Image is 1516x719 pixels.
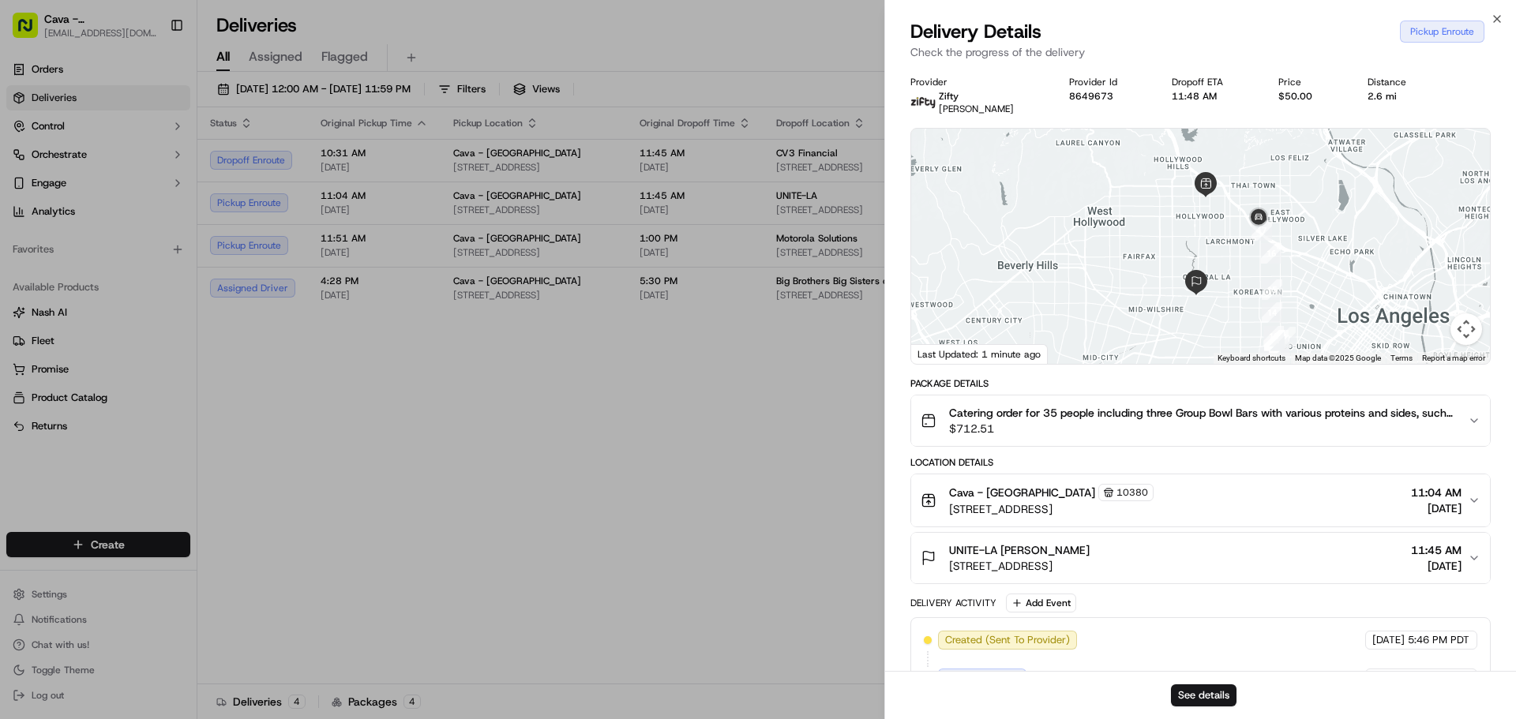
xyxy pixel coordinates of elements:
[16,151,44,179] img: 1736555255976-a54dd68f-1ca7-489b-9aae-adbdc363a1c4
[1006,594,1076,612] button: Add Event
[133,312,146,324] div: 💻
[41,102,284,118] input: Got a question? Start typing here...
[1408,633,1469,647] span: 5:46 PM PDT
[1295,354,1381,362] span: Map data ©2025 Google
[32,245,44,258] img: 1736555255976-a54dd68f-1ca7-489b-9aae-adbdc363a1c4
[16,312,28,324] div: 📗
[910,456,1491,469] div: Location Details
[949,405,1455,421] span: Catering order for 35 people including three Group Bowl Bars with various proteins and sides, suc...
[1368,76,1436,88] div: Distance
[1251,220,1272,241] div: 17
[16,63,287,88] p: Welcome 👋
[71,167,217,179] div: We're available if you need us!
[49,245,168,257] span: Wisdom [PERSON_NAME]
[915,343,967,364] a: Open this area in Google Maps (opens a new window)
[1262,279,1282,300] div: 15
[1275,327,1296,347] div: 1
[1368,90,1436,103] div: 2.6 mi
[149,310,253,326] span: API Documentation
[910,377,1491,390] div: Package Details
[1372,633,1405,647] span: [DATE]
[32,310,121,326] span: Knowledge Base
[1264,330,1285,350] div: 12
[945,633,1070,647] span: Created (Sent To Provider)
[171,245,177,257] span: •
[180,245,212,257] span: [DATE]
[1278,90,1342,103] div: $50.00
[245,202,287,221] button: See all
[1261,243,1281,264] div: 16
[1263,326,1284,346] div: 13
[911,395,1490,446] button: Catering order for 35 people including three Group Bowl Bars with various proteins and sides, suc...
[1262,302,1282,323] div: 14
[1422,354,1485,362] a: Report a map error
[16,230,41,260] img: Wisdom Oko
[1259,347,1280,368] div: 3
[939,103,1014,115] span: [PERSON_NAME]
[910,19,1041,44] span: Delivery Details
[1269,335,1289,356] div: 5
[1069,90,1113,103] button: 8649673
[949,542,1090,558] span: UNITE-LA [PERSON_NAME]
[949,501,1154,517] span: [STREET_ADDRESS]
[1390,354,1413,362] a: Terms (opens in new tab)
[268,155,287,174] button: Start new chat
[1278,76,1342,88] div: Price
[111,348,191,361] a: Powered byPylon
[949,421,1455,436] span: $712.51
[16,205,106,218] div: Past conversations
[910,597,996,609] div: Delivery Activity
[1218,353,1285,364] button: Keyboard shortcuts
[910,44,1491,60] p: Check the progress of the delivery
[1116,486,1148,499] span: 10380
[1172,76,1253,88] div: Dropoff ETA
[911,344,1048,364] div: Last Updated: 1 minute ago
[1411,485,1462,500] span: 11:04 AM
[127,304,260,332] a: 💻API Documentation
[33,151,62,179] img: 8571987876998_91fb9ceb93ad5c398215_72.jpg
[1171,684,1236,706] button: See details
[1411,500,1462,516] span: [DATE]
[16,16,47,47] img: Nash
[915,343,967,364] img: Google
[939,90,1014,103] p: Zifty
[9,304,127,332] a: 📗Knowledge Base
[71,151,259,167] div: Start new chat
[1411,542,1462,558] span: 11:45 AM
[1411,558,1462,574] span: [DATE]
[949,485,1095,500] span: Cava - [GEOGRAPHIC_DATA]
[911,474,1490,526] button: Cava - [GEOGRAPHIC_DATA]10380[STREET_ADDRESS]11:04 AM[DATE]
[949,558,1090,574] span: [STREET_ADDRESS]
[157,349,191,361] span: Pylon
[910,76,1044,88] div: Provider
[910,90,936,115] img: zifty-logo-trans-sq.png
[1450,313,1482,345] button: Map camera controls
[1069,76,1147,88] div: Provider Id
[911,533,1490,583] button: UNITE-LA [PERSON_NAME][STREET_ADDRESS]11:45 AM[DATE]
[1172,90,1253,103] div: 11:48 AM
[1268,330,1289,350] div: 6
